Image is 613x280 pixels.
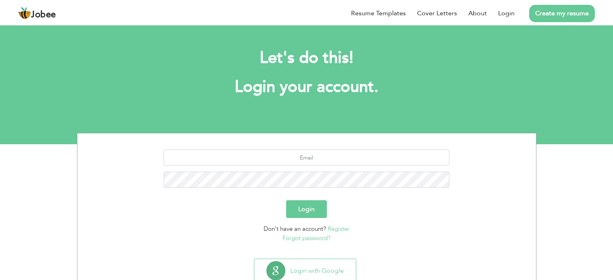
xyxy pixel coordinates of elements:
[529,5,595,22] a: Create my resume
[328,225,349,233] a: Register
[89,77,524,97] h1: Login your account.
[498,8,515,18] a: Login
[286,200,327,218] button: Login
[18,7,56,20] a: Jobee
[31,10,56,19] span: Jobee
[264,225,326,233] span: Don't have an account?
[468,8,487,18] a: About
[283,234,330,242] a: Forgot password?
[164,149,449,166] input: Email
[89,48,524,68] h2: Let's do this!
[18,7,31,20] img: jobee.io
[351,8,406,18] a: Resume Templates
[417,8,457,18] a: Cover Letters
